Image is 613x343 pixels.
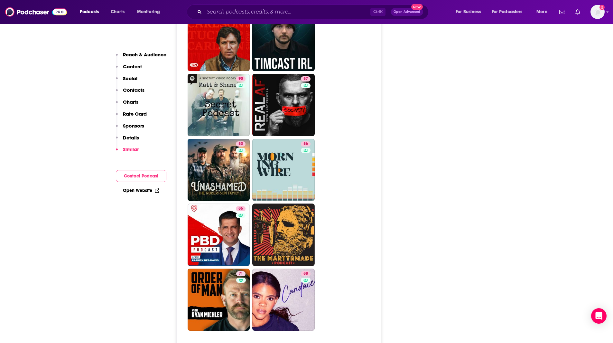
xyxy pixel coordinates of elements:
[75,7,107,17] button: open menu
[236,271,246,276] a: 71
[303,76,308,82] span: 87
[303,271,308,277] span: 88
[303,141,308,147] span: 86
[116,75,137,87] button: Social
[123,135,139,141] p: Details
[238,205,243,212] span: 86
[188,139,250,201] a: 83
[116,146,139,158] button: Similar
[123,146,139,152] p: Similar
[238,76,243,82] span: 90
[573,6,583,17] a: Show notifications dropdown
[188,9,250,71] a: 97
[123,63,142,70] p: Content
[116,170,166,182] button: Contact Podcast
[590,5,605,19] img: User Profile
[236,141,246,147] a: 83
[123,87,144,93] p: Contacts
[111,7,125,16] span: Charts
[204,7,370,17] input: Search podcasts, credits, & more...
[456,7,481,16] span: For Business
[252,74,315,136] a: 87
[188,269,250,331] a: 71
[123,111,147,117] p: Rate Card
[557,6,568,17] a: Show notifications dropdown
[488,7,532,17] button: open menu
[301,141,311,147] a: 86
[116,52,166,63] button: Reach & Audience
[252,9,315,71] a: 88
[123,75,137,81] p: Social
[411,4,423,10] span: New
[590,5,605,19] button: Show profile menu
[133,7,168,17] button: open menu
[238,141,243,147] span: 83
[193,5,435,19] div: Search podcasts, credits, & more...
[116,111,147,123] button: Rate Card
[123,99,138,105] p: Charts
[590,5,605,19] span: Logged in as AtriaBooks
[252,269,315,331] a: 88
[301,271,311,276] a: 88
[239,271,243,277] span: 71
[301,76,311,81] a: 87
[116,123,144,135] button: Sponsors
[123,52,166,58] p: Reach & Audience
[116,63,142,75] button: Content
[536,7,547,16] span: More
[80,7,99,16] span: Podcasts
[116,87,144,99] button: Contacts
[252,139,315,201] a: 86
[451,7,489,17] button: open menu
[116,135,139,147] button: Details
[123,188,159,193] a: Open Website
[391,8,423,16] button: Open AdvancedNew
[188,204,250,266] a: 86
[116,99,138,111] button: Charts
[394,10,420,14] span: Open Advanced
[236,76,246,81] a: 90
[236,206,246,211] a: 86
[591,308,607,324] div: Open Intercom Messenger
[492,7,523,16] span: For Podcasters
[599,5,605,10] svg: Add a profile image
[370,8,385,16] span: Ctrl K
[188,74,250,136] a: 90
[5,6,67,18] img: Podchaser - Follow, Share and Rate Podcasts
[532,7,555,17] button: open menu
[137,7,160,16] span: Monitoring
[107,7,128,17] a: Charts
[123,123,144,129] p: Sponsors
